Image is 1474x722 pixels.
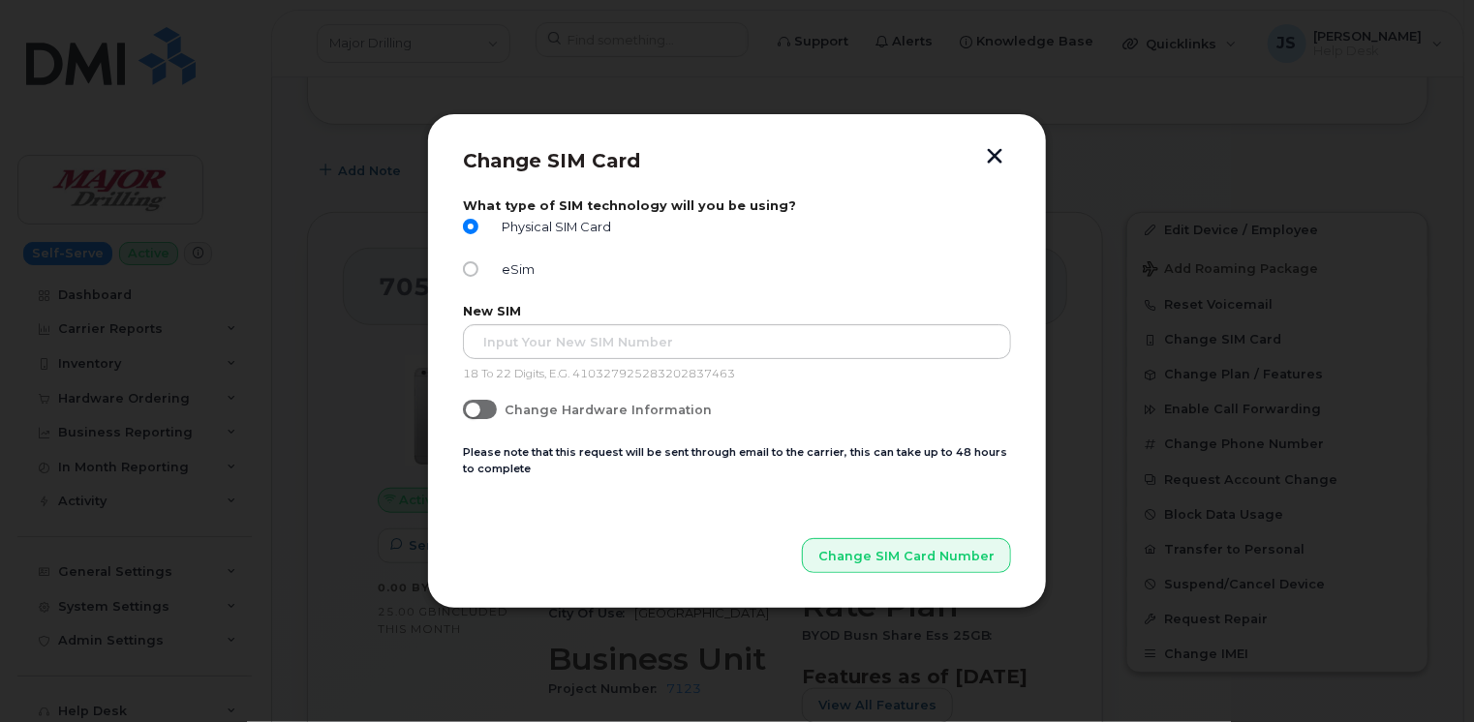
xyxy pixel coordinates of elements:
[463,400,478,415] input: Change Hardware Information
[505,403,712,417] span: Change Hardware Information
[463,367,1011,382] p: 18 To 22 Digits, E.G. 410327925283202837463
[463,198,1011,213] label: What type of SIM technology will you be using?
[463,149,640,172] span: Change SIM Card
[463,324,1011,359] input: Input Your New SIM Number
[463,261,478,277] input: eSim
[494,220,611,234] span: Physical SIM Card
[494,262,535,277] span: eSim
[818,547,995,565] span: Change SIM Card Number
[463,304,1011,318] label: New SIM
[802,538,1011,573] button: Change SIM Card Number
[463,445,1007,475] small: Please note that this request will be sent through email to the carrier, this can take up to 48 h...
[463,219,478,234] input: Physical SIM Card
